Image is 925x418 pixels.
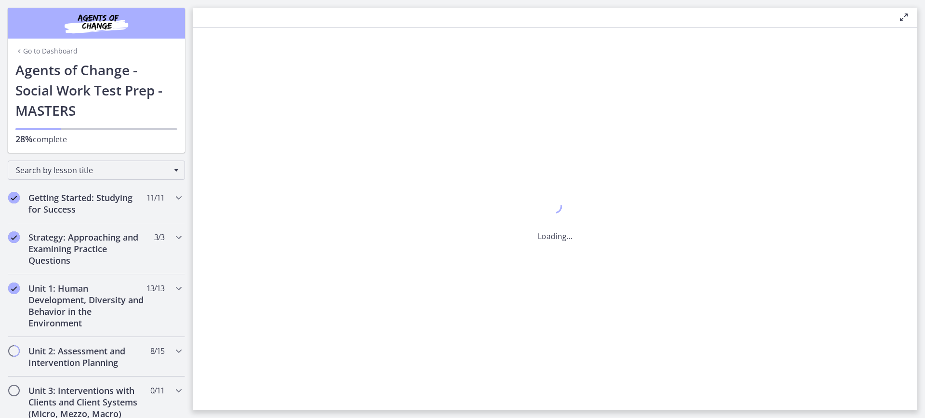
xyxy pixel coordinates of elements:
span: 3 / 3 [154,231,164,243]
h2: Getting Started: Studying for Success [28,192,146,215]
h2: Strategy: Approaching and Examining Practice Questions [28,231,146,266]
span: Search by lesson title [16,165,169,175]
span: 11 / 11 [146,192,164,203]
i: Completed [8,283,20,294]
h1: Agents of Change - Social Work Test Prep - MASTERS [15,60,177,121]
i: Completed [8,192,20,203]
span: 28% [15,133,33,145]
img: Agents of Change [39,12,154,35]
i: Completed [8,231,20,243]
div: Search by lesson title [8,161,185,180]
span: 8 / 15 [150,345,164,357]
p: complete [15,133,177,145]
div: 1 [538,197,572,219]
h2: Unit 1: Human Development, Diversity and Behavior in the Environment [28,283,146,329]
span: 13 / 13 [146,283,164,294]
span: 0 / 11 [150,385,164,396]
p: Loading... [538,230,572,242]
a: Go to Dashboard [15,46,78,56]
h2: Unit 2: Assessment and Intervention Planning [28,345,146,368]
